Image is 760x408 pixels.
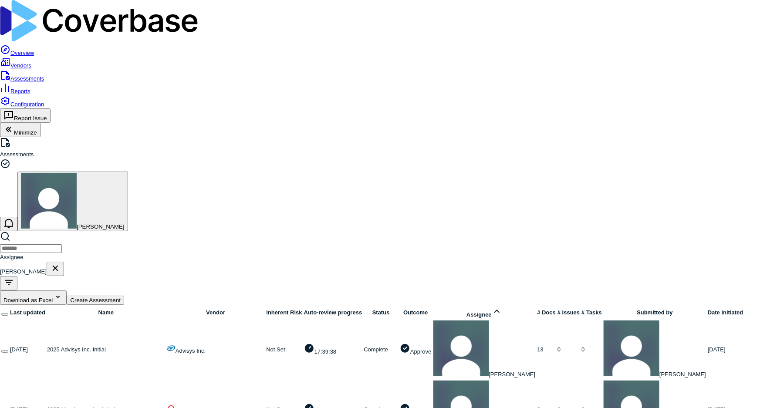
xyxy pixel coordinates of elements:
img: Chadd Myers avatar [433,320,489,376]
span: [DATE] [708,346,726,353]
span: [DATE] [10,346,28,353]
div: # Tasks [581,308,602,317]
div: Outcome [400,308,431,317]
div: Assignee [433,306,536,319]
span: 13 [537,346,543,353]
div: # Issues [557,308,580,317]
span: [PERSON_NAME] [489,371,536,378]
div: Submitted by [604,308,706,317]
div: # Docs [537,308,556,317]
button: Chadd Myers avatar[PERSON_NAME] [17,172,128,231]
button: Create Assessment [67,296,124,305]
span: [PERSON_NAME] [659,371,706,378]
img: Chadd Myers avatar [604,320,659,376]
span: 2025 Advisys Inc. Initial [47,346,106,353]
div: Last updated [10,308,45,317]
p: Complete [364,345,398,354]
div: Date initiated [708,308,743,317]
div: Vendor [167,308,264,317]
img: Chadd Myers avatar [21,173,77,229]
span: 17:39:38 [314,348,337,355]
div: Auto-review progress [304,308,362,317]
div: Status [364,308,398,317]
img: https://advisys.com/ [167,344,176,353]
span: Approve [410,348,431,355]
div: Name [47,308,165,317]
span: 0 [557,346,561,353]
span: Not Set [266,346,285,353]
span: 0 [581,346,584,353]
span: Advisys Inc. [176,347,206,354]
div: Inherent Risk [266,308,302,317]
span: [PERSON_NAME] [77,223,125,230]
